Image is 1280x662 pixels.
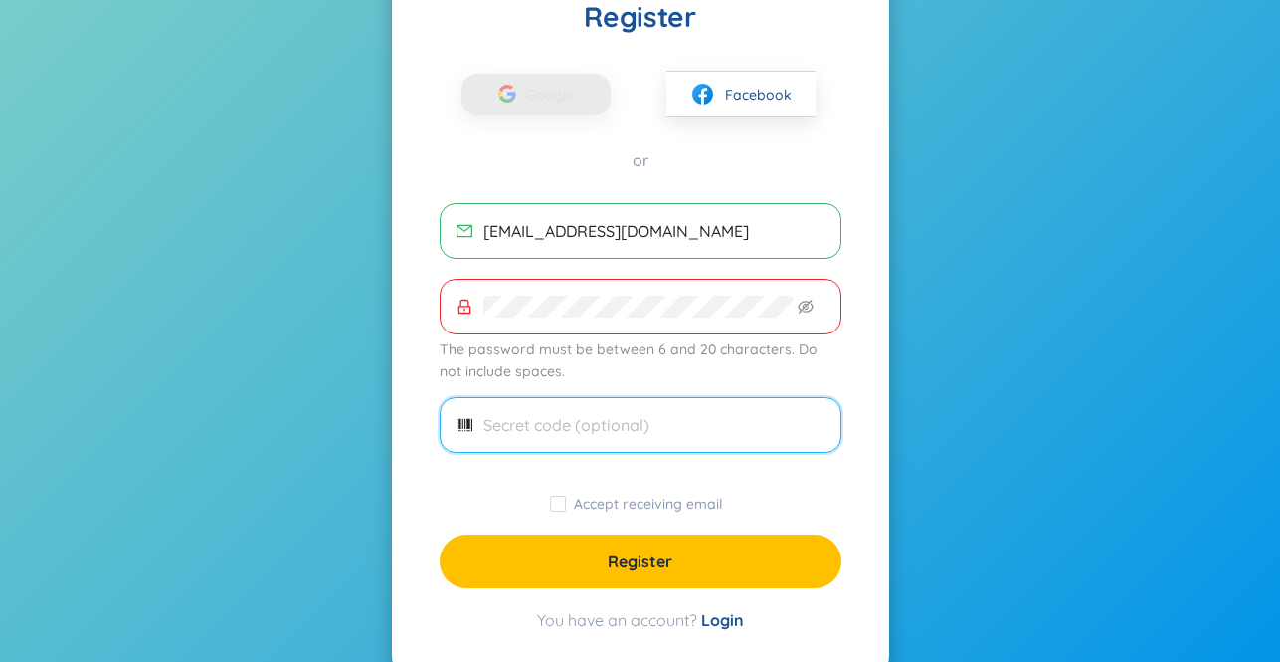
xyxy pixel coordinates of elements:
span: Facebook [725,84,792,106]
span: lock [457,299,472,315]
button: Register [440,535,841,588]
span: Register [608,551,672,572]
span: Accept receiving email [566,495,730,513]
img: facebook [690,82,715,107]
input: Email [483,220,824,242]
span: barcode [457,417,472,433]
div: or [440,149,841,171]
span: eye-invisible [798,299,814,315]
button: Google [461,74,611,115]
a: Login [701,610,744,630]
button: facebookFacebook [666,71,816,117]
div: You have an account? [440,608,841,632]
span: mail [457,223,472,239]
input: Secret code (optional) [483,414,824,436]
span: Google [526,74,584,115]
div: The password must be between 6 and 20 characters. Do not include spaces. [440,338,841,382]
